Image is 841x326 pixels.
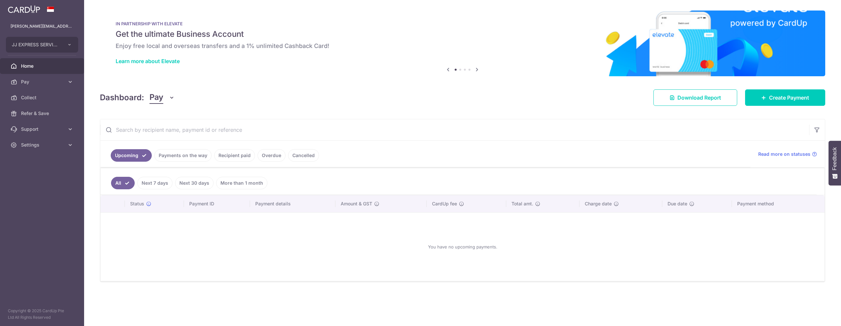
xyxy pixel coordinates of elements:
[12,41,60,48] span: JJ EXPRESS SERVICES
[216,177,267,189] a: More than 1 month
[130,200,144,207] span: Status
[511,200,533,207] span: Total amt.
[732,195,825,212] th: Payment method
[184,195,250,212] th: Payment ID
[214,149,255,162] a: Recipient paid
[116,42,809,50] h6: Enjoy free local and overseas transfers and a 1% unlimited Cashback Card!
[769,94,809,102] span: Create Payment
[829,141,841,185] button: Feedback - Show survey
[6,37,78,53] button: JJ EXPRESS SERVICES
[108,218,817,276] div: You have no upcoming payments.
[116,58,180,64] a: Learn more about Elevate
[116,21,809,26] p: IN PARTNERSHIP WITH ELEVATE
[832,147,838,170] span: Feedback
[111,177,135,189] a: All
[21,110,64,117] span: Refer & Save
[758,151,810,157] span: Read more on statuses
[21,63,64,69] span: Home
[11,23,74,30] p: [PERSON_NAME][EMAIL_ADDRESS][DOMAIN_NAME]
[100,92,144,104] h4: Dashboard:
[745,89,825,106] a: Create Payment
[653,89,737,106] a: Download Report
[137,177,172,189] a: Next 7 days
[341,200,372,207] span: Amount & GST
[21,126,64,132] span: Support
[149,91,175,104] button: Pay
[250,195,335,212] th: Payment details
[8,5,40,13] img: CardUp
[175,177,214,189] a: Next 30 days
[154,149,212,162] a: Payments on the way
[100,119,809,140] input: Search by recipient name, payment id or reference
[21,79,64,85] span: Pay
[288,149,319,162] a: Cancelled
[758,151,817,157] a: Read more on statuses
[116,29,809,39] h5: Get the ultimate Business Account
[258,149,285,162] a: Overdue
[111,149,152,162] a: Upcoming
[677,94,721,102] span: Download Report
[432,200,457,207] span: CardUp fee
[585,200,612,207] span: Charge date
[21,94,64,101] span: Collect
[668,200,687,207] span: Due date
[100,11,825,76] img: Renovation banner
[21,142,64,148] span: Settings
[149,91,163,104] span: Pay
